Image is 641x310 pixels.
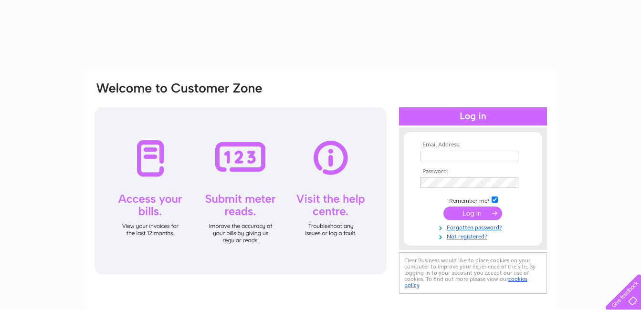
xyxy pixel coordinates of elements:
[418,142,528,148] th: Email Address:
[443,207,502,220] input: Submit
[404,276,527,289] a: cookies policy
[418,168,528,175] th: Password:
[399,252,547,294] div: Clear Business would like to place cookies on your computer to improve your experience of the sit...
[420,231,528,240] a: Not registered?
[420,222,528,231] a: Forgotten password?
[418,195,528,205] td: Remember me?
